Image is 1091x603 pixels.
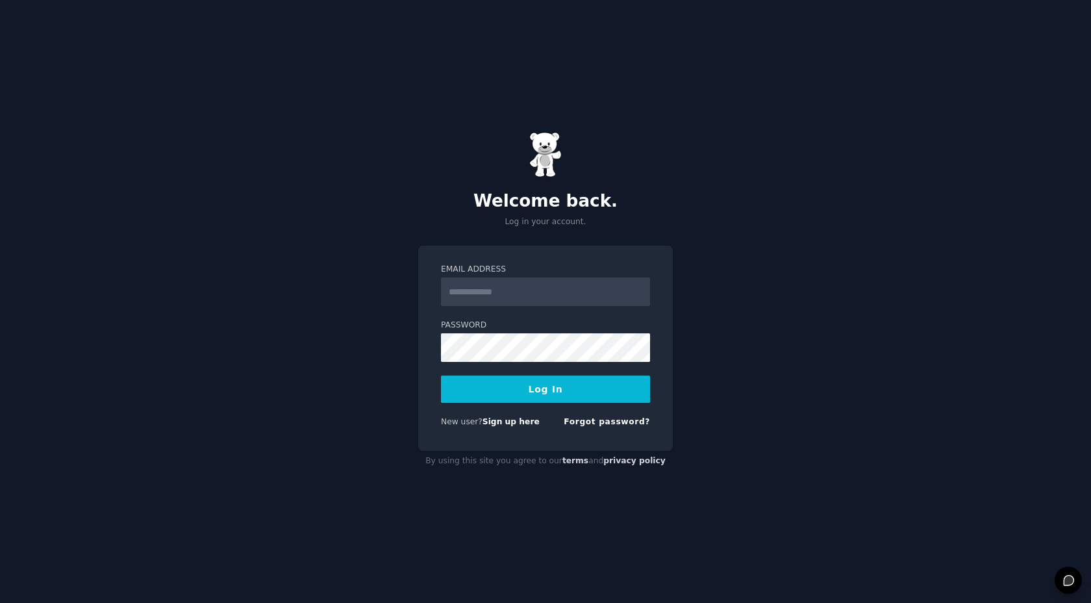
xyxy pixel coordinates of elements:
a: privacy policy [603,456,666,465]
label: Password [441,320,650,331]
a: terms [562,456,588,465]
p: Log in your account. [418,216,673,228]
span: New user? [441,417,483,426]
div: By using this site you agree to our and [418,451,673,472]
button: Log In [441,376,650,403]
a: Sign up here [483,417,540,426]
h2: Welcome back. [418,191,673,212]
img: Gummy Bear [529,132,562,177]
a: Forgot password? [564,417,650,426]
label: Email Address [441,264,650,276]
